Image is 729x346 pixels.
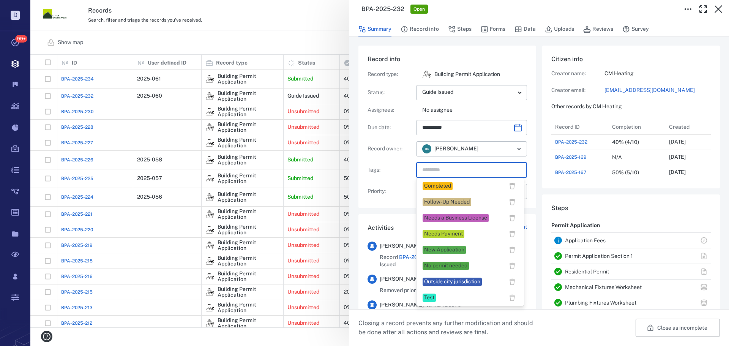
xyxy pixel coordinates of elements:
[680,2,696,17] button: Toggle to Edit Boxes
[555,116,580,137] div: Record ID
[555,139,587,145] a: BPA-2025-232
[401,22,439,36] button: Record info
[608,119,665,134] div: Completion
[424,262,467,270] div: No permit needed
[612,116,641,137] div: Completion
[565,269,609,275] a: Residential Permit
[422,106,527,114] p: No assignee
[551,87,604,94] p: Creator email:
[448,22,472,36] button: Steps
[565,253,633,259] a: Permit Application Section 1
[604,70,711,77] p: CM Heating
[612,155,622,160] div: N/A
[711,2,726,17] button: Close
[424,246,464,254] div: New Application
[669,116,690,137] div: Created
[507,228,518,240] button: delete
[514,22,536,36] button: Data
[380,301,424,309] span: [PERSON_NAME]
[368,89,413,96] p: Status :
[368,124,413,131] p: Due date :
[612,170,639,175] div: 50% (5/10)
[481,22,505,36] button: Forms
[422,70,431,79] img: icon Building Permit Application
[424,182,451,190] div: Completed
[507,276,518,288] button: delete
[434,145,478,153] span: [PERSON_NAME]
[368,55,527,64] h6: Record info
[361,5,404,14] h3: BPA-2025-232
[380,254,527,269] span: Record switched from to
[399,254,436,260] a: BPA-2025-232
[551,70,604,77] p: Creator name:
[551,204,711,213] h6: Steps
[510,120,525,135] button: Choose date, selected date is Oct 14, 2025
[514,144,524,154] button: Open
[507,196,518,208] button: delete
[551,219,600,232] p: Permit Application
[424,278,480,286] div: Outside city jurisdiction
[669,153,686,161] p: [DATE]
[669,169,686,176] p: [DATE]
[612,139,639,145] div: 40% (4/10)
[368,223,394,232] h6: Activities
[565,237,606,243] a: Application Fees
[380,287,423,294] p: Removed priority
[358,319,539,337] p: Closing a record prevents any further modification and should be done after all actions and revie...
[422,70,431,79] div: Building Permit Application
[565,300,636,306] a: Plumbing Fixtures Worksheet
[368,71,413,78] p: Record type :
[669,138,686,146] p: [DATE]
[422,144,431,153] div: D R
[507,180,518,192] button: delete
[380,275,424,283] span: [PERSON_NAME]
[551,55,711,64] h6: Citizen info
[604,87,711,94] a: [EMAIL_ADDRESS][DOMAIN_NAME]
[422,88,515,96] p: Guide Issued
[424,198,470,206] div: Follow-Up Needed
[368,145,413,153] p: Record owner :
[424,230,463,238] div: Needs Payment
[545,22,574,36] button: Uploads
[507,244,518,256] button: delete
[11,11,20,20] p: D
[380,242,424,250] span: [PERSON_NAME]
[358,22,391,36] button: Summary
[696,2,711,17] button: Toggle Fullscreen
[583,22,613,36] button: Reviews
[507,260,518,272] button: delete
[424,294,434,302] div: Test
[565,284,642,290] a: Mechanical Fixtures Worksheet
[542,46,720,194] div: Citizen infoCreator name:CM HeatingCreator email:[EMAIL_ADDRESS][DOMAIN_NAME]Other records by CM ...
[17,5,33,12] span: Help
[368,166,413,174] p: Tags :
[636,319,720,337] button: Close as incomplete
[368,106,413,114] p: Assignees :
[507,212,518,224] button: delete
[424,214,487,222] div: Needs a Business License
[507,292,518,303] button: delete
[15,35,27,43] span: 99+
[622,22,649,36] button: Survey
[665,119,722,134] div: Created
[434,71,500,78] p: Building Permit Application
[555,154,587,161] a: BPA-2025-169
[551,103,711,111] p: Other records by CM Heating
[555,169,586,176] a: BPA-2025-167
[358,46,536,214] div: Record infoRecord type:icon Building Permit ApplicationBuilding Permit ApplicationStatus:Assignee...
[551,119,608,134] div: Record ID
[368,188,413,195] p: Priority :
[412,6,426,13] span: Open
